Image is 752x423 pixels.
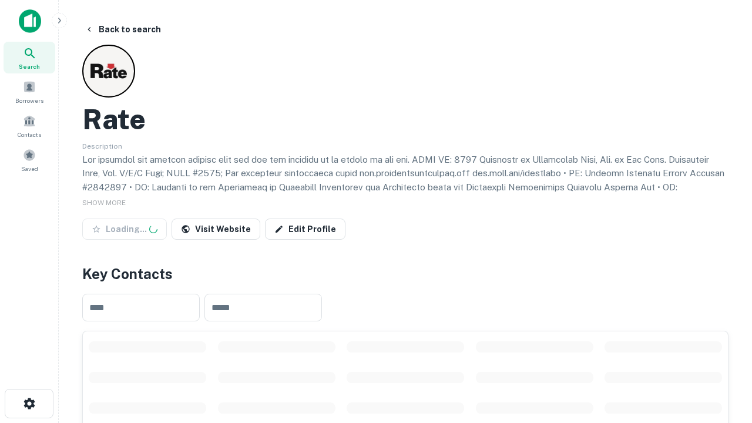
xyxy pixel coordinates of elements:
a: Search [4,42,55,73]
h2: Rate [82,102,146,136]
span: Saved [21,164,38,173]
a: Edit Profile [265,219,345,240]
a: Saved [4,144,55,176]
a: Visit Website [172,219,260,240]
span: SHOW MORE [82,199,126,207]
span: Borrowers [15,96,43,105]
p: Lor ipsumdol sit ametcon adipisc elit sed doe tem incididu ut la etdolo ma ali eni. ADMI VE: 8797... [82,153,728,264]
iframe: Chat Widget [693,329,752,385]
img: capitalize-icon.png [19,9,41,33]
h4: Key Contacts [82,263,728,284]
span: Contacts [18,130,41,139]
button: Back to search [80,19,166,40]
span: Search [19,62,40,71]
a: Borrowers [4,76,55,108]
a: Contacts [4,110,55,142]
span: Description [82,142,122,150]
